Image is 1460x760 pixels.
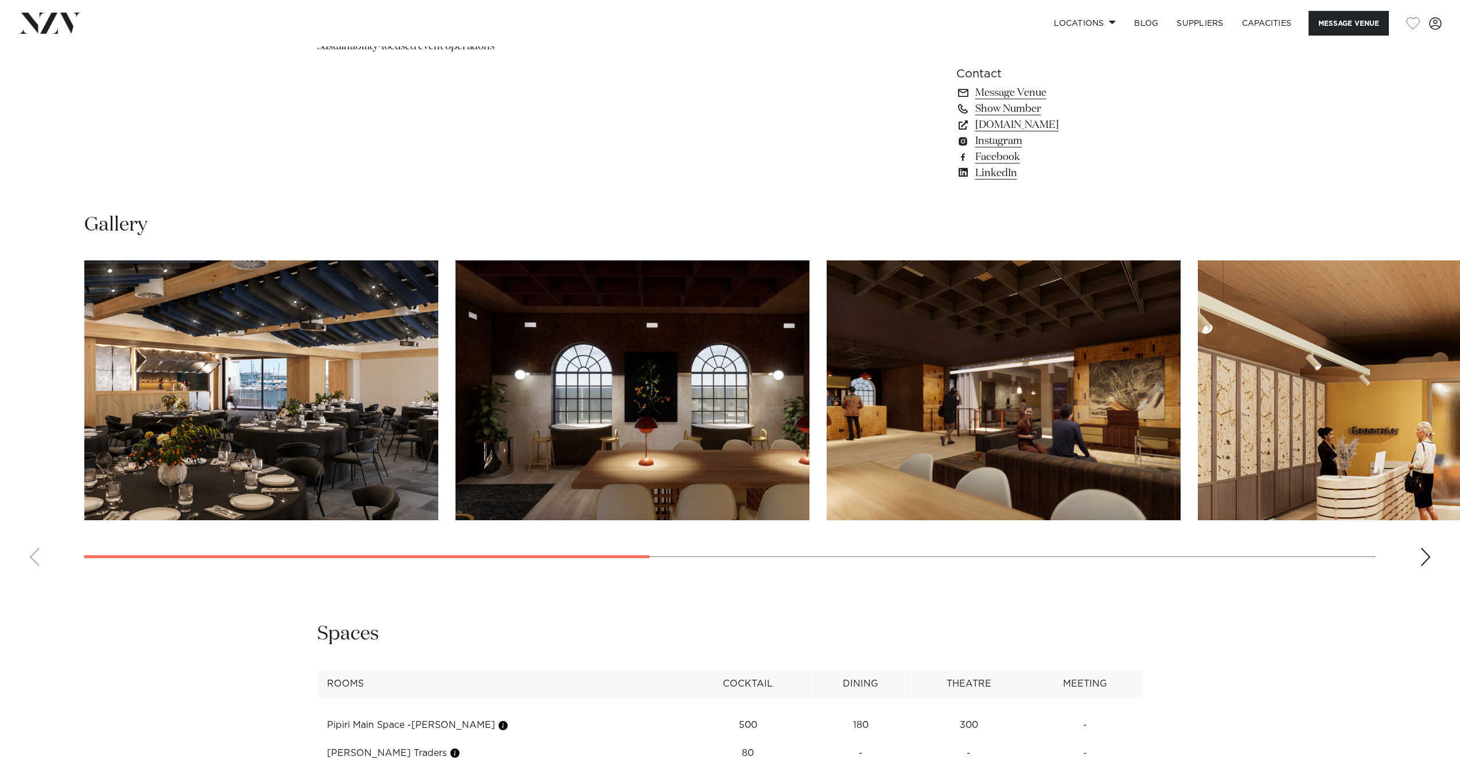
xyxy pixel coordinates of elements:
[84,212,147,238] h2: Gallery
[811,670,910,698] th: Dining
[956,117,1143,133] a: [DOMAIN_NAME]
[1309,11,1389,36] button: Message Venue
[956,85,1143,101] a: Message Venue
[317,621,379,647] h2: Spaces
[18,13,81,33] img: nzv-logo.png
[910,670,1027,698] th: Theatre
[1125,11,1167,36] a: BLOG
[827,260,1181,520] swiper-slide: 3 / 8
[84,260,438,520] swiper-slide: 1 / 8
[956,65,1143,83] h6: Contact
[1167,11,1232,36] a: SUPPLIERS
[455,260,809,520] swiper-slide: 2 / 8
[811,711,910,739] td: 180
[1045,11,1125,36] a: Locations
[910,711,1027,739] td: 300
[956,149,1143,165] a: Facebook
[1233,11,1301,36] a: Capacities
[956,133,1143,149] a: Instagram
[956,165,1143,181] a: LinkedIn
[685,670,811,698] th: Cocktail
[685,711,811,739] td: 500
[956,101,1143,117] a: Show Number
[1027,711,1143,739] td: -
[317,711,685,739] td: Pipiri Main Space -[PERSON_NAME]
[317,670,685,698] th: Rooms
[1027,670,1143,698] th: Meeting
